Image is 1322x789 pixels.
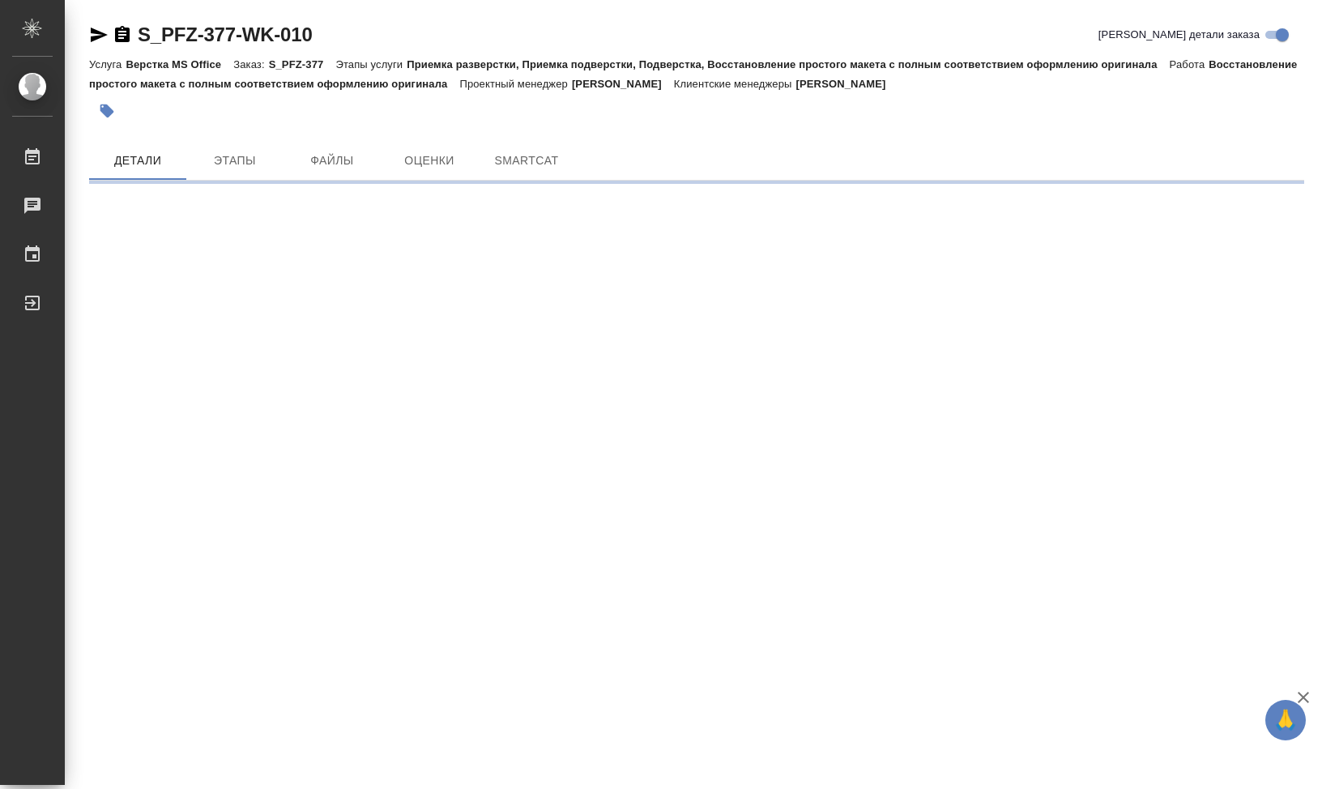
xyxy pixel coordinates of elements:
span: Этапы [196,151,274,171]
span: Оценки [390,151,468,171]
button: Добавить тэг [89,93,125,129]
span: [PERSON_NAME] детали заказа [1098,27,1260,43]
p: Клиентские менеджеры [674,78,796,90]
p: Работа [1170,58,1209,70]
p: S_PFZ-377 [269,58,336,70]
p: Заказ: [233,58,268,70]
p: [PERSON_NAME] [572,78,674,90]
p: Приемка разверстки, Приемка подверстки, Подверстка, Восстановление простого макета с полным соотв... [407,58,1169,70]
button: Скопировать ссылку [113,25,132,45]
p: Верстка MS Office [126,58,233,70]
span: Детали [99,151,177,171]
p: Проектный менеджер [459,78,571,90]
span: Файлы [293,151,371,171]
p: Услуга [89,58,126,70]
p: [PERSON_NAME] [796,78,898,90]
a: S_PFZ-377-WK-010 [138,23,313,45]
span: SmartCat [488,151,565,171]
span: 🙏 [1272,703,1299,737]
button: 🙏 [1265,700,1306,740]
button: Скопировать ссылку для ЯМессенджера [89,25,109,45]
p: Этапы услуги [335,58,407,70]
